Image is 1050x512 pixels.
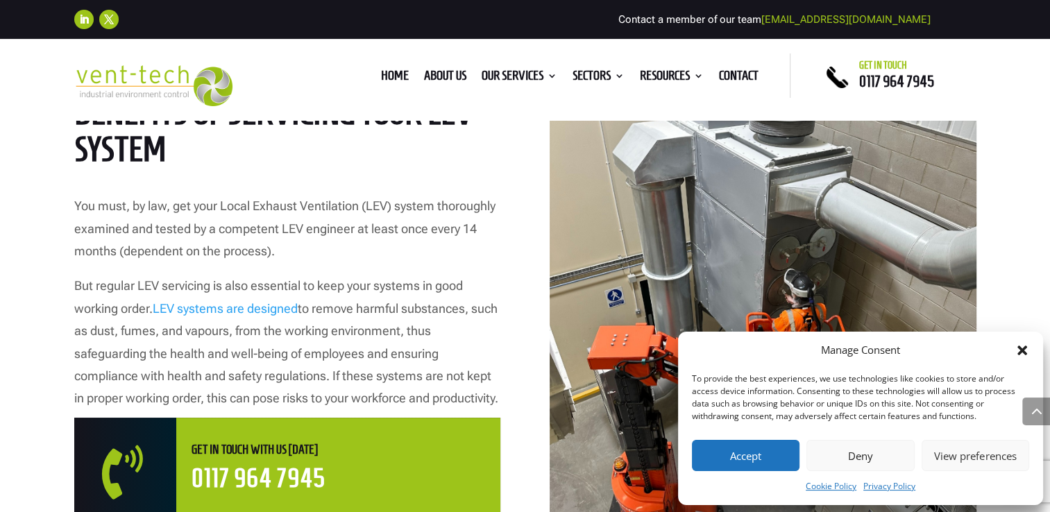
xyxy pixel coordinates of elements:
[74,275,500,409] p: But regular LEV servicing is also essential to keep your systems in good working order. to remove...
[99,10,119,29] a: Follow on X
[692,440,799,471] button: Accept
[192,443,318,456] span: Get in touch with us [DATE]
[424,71,466,86] a: About us
[1015,343,1029,357] div: Close dialog
[863,478,915,495] a: Privacy Policy
[102,445,181,500] span: 
[573,71,625,86] a: Sectors
[806,478,856,495] a: Cookie Policy
[821,342,900,359] div: Manage Consent
[482,71,557,86] a: Our Services
[618,13,931,26] span: Contact a member of our team
[859,73,934,89] a: 0117 964 7945
[74,10,94,29] a: Follow on LinkedIn
[74,195,500,275] p: You must, by law, get your Local Exhaust Ventilation (LEV) system thoroughly examined and tested ...
[192,464,325,493] a: 0117 964 7945
[692,373,1028,423] div: To provide the best experiences, we use technologies like cookies to store and/or access device i...
[806,440,914,471] button: Deny
[74,65,233,106] img: 2023-09-27T08_35_16.549ZVENT-TECH---Clear-background
[381,71,409,86] a: Home
[922,440,1029,471] button: View preferences
[719,71,759,86] a: Contact
[859,60,907,71] span: Get in touch
[74,94,500,174] h2: Benefits of servicing your LEV system
[761,13,931,26] a: [EMAIL_ADDRESS][DOMAIN_NAME]
[640,71,704,86] a: Resources
[153,301,298,316] a: LEV systems are designed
